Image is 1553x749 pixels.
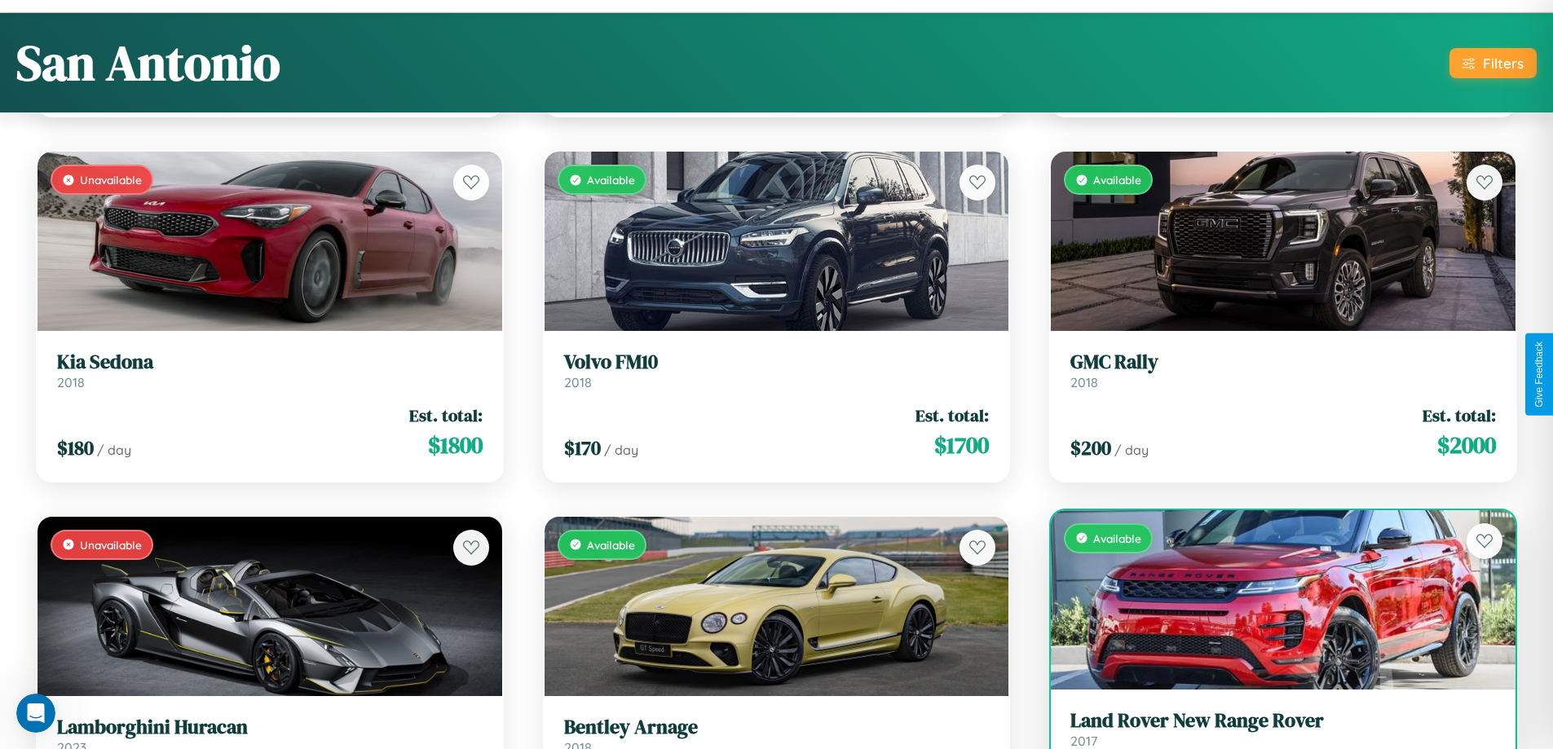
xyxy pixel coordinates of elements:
h3: Land Rover New Range Rover [1070,709,1496,733]
a: Land Rover New Range Rover2017 [1070,709,1496,749]
span: Available [1093,531,1141,545]
h3: Lamborghini Huracan [57,716,483,739]
span: / day [604,442,638,458]
span: $ 1800 [428,429,483,461]
span: $ 1700 [934,429,989,461]
span: Available [587,173,635,187]
span: $ 200 [1070,434,1111,461]
div: Filters [1483,55,1524,72]
span: Est. total: [915,403,989,427]
span: Est. total: [1423,403,1496,427]
a: Kia Sedona2018 [57,350,483,390]
span: $ 2000 [1437,429,1496,461]
span: 2017 [1070,733,1097,749]
button: Filters [1449,48,1537,78]
span: 2018 [1070,374,1098,390]
div: Give Feedback [1533,341,1545,408]
span: 2018 [564,374,592,390]
h3: Kia Sedona [57,350,483,374]
a: Volvo FM102018 [564,350,990,390]
span: 2018 [57,374,85,390]
span: $ 180 [57,434,94,461]
span: / day [97,442,131,458]
h1: San Antonio [16,29,280,96]
span: Available [1093,173,1141,187]
span: $ 170 [564,434,601,461]
h3: Volvo FM10 [564,350,990,374]
span: Unavailable [80,538,142,552]
h3: Bentley Arnage [564,716,990,739]
span: / day [1114,442,1149,458]
span: Unavailable [80,173,142,187]
h3: GMC Rally [1070,350,1496,374]
span: Est. total: [409,403,483,427]
iframe: Intercom live chat [16,694,55,733]
span: Available [587,538,635,552]
a: GMC Rally2018 [1070,350,1496,390]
